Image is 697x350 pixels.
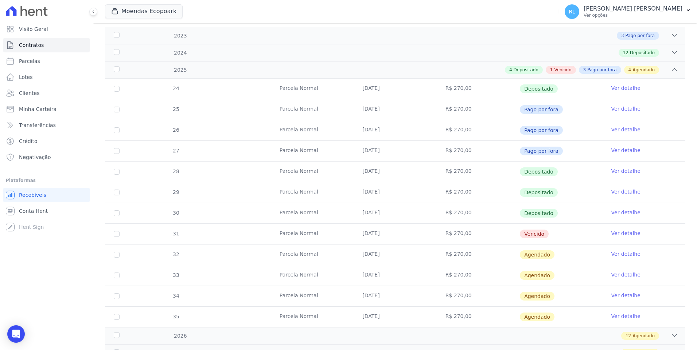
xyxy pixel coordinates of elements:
[3,54,90,68] a: Parcelas
[520,167,558,176] span: Depositado
[3,70,90,84] a: Lotes
[583,67,586,73] span: 3
[172,106,179,112] span: 25
[520,126,563,135] span: Pago por fora
[354,141,436,161] td: [DATE]
[437,244,519,265] td: R$ 270,00
[520,209,558,218] span: Depositado
[114,190,120,195] input: Só é possível selecionar pagamentos em aberto
[114,148,120,154] input: Só é possível selecionar pagamentos em aberto
[354,244,436,265] td: [DATE]
[559,1,697,22] button: RL [PERSON_NAME] [PERSON_NAME] Ver opções
[354,120,436,140] td: [DATE]
[114,231,120,237] input: default
[632,333,655,339] span: Agendado
[437,224,519,244] td: R$ 270,00
[114,252,120,258] input: default
[611,230,640,237] a: Ver detalhe
[621,32,624,39] span: 3
[520,105,563,114] span: Pago por fora
[437,79,519,99] td: R$ 270,00
[172,210,179,216] span: 30
[611,167,640,175] a: Ver detalhe
[3,150,90,164] a: Negativação
[105,4,183,18] button: Moendas Ecopoark
[19,41,44,49] span: Contratos
[569,9,575,14] span: RL
[520,292,554,301] span: Agendado
[172,85,179,91] span: 24
[611,271,640,278] a: Ver detalhe
[623,49,628,56] span: 12
[437,141,519,161] td: R$ 270,00
[6,176,87,185] div: Plataformas
[437,99,519,120] td: R$ 270,00
[172,148,179,154] span: 27
[437,307,519,327] td: R$ 270,00
[172,272,179,278] span: 33
[19,57,40,65] span: Parcelas
[3,102,90,116] a: Minha Carteira
[354,265,436,286] td: [DATE]
[354,286,436,306] td: [DATE]
[437,265,519,286] td: R$ 270,00
[19,122,56,129] span: Transferências
[7,325,25,343] div: Open Intercom Messenger
[354,182,436,203] td: [DATE]
[520,147,563,155] span: Pago por fora
[19,25,48,33] span: Visão Geral
[437,203,519,223] td: R$ 270,00
[271,182,354,203] td: Parcela Normal
[172,314,179,319] span: 35
[628,67,631,73] span: 4
[172,231,179,236] span: 31
[271,244,354,265] td: Parcela Normal
[611,84,640,92] a: Ver detalhe
[354,203,436,223] td: [DATE]
[3,118,90,132] a: Transferências
[172,293,179,299] span: 34
[271,307,354,327] td: Parcela Normal
[587,67,616,73] span: Pago por fora
[114,210,120,216] input: Só é possível selecionar pagamentos em aberto
[520,188,558,197] span: Depositado
[3,38,90,52] a: Contratos
[3,86,90,100] a: Clientes
[520,271,554,280] span: Agendado
[437,120,519,140] td: R$ 270,00
[514,67,538,73] span: Depositado
[630,49,655,56] span: Depositado
[19,138,38,145] span: Crédito
[19,207,48,215] span: Conta Hent
[626,32,655,39] span: Pago por fora
[520,250,554,259] span: Agendado
[19,90,39,97] span: Clientes
[271,79,354,99] td: Parcela Normal
[520,230,549,238] span: Vencido
[611,209,640,216] a: Ver detalhe
[19,191,46,199] span: Recebíveis
[632,67,655,73] span: Agendado
[437,162,519,182] td: R$ 270,00
[354,224,436,244] td: [DATE]
[354,99,436,120] td: [DATE]
[114,127,120,133] input: Só é possível selecionar pagamentos em aberto
[550,67,553,73] span: 1
[354,162,436,182] td: [DATE]
[271,162,354,182] td: Parcela Normal
[271,265,354,286] td: Parcela Normal
[584,12,682,18] p: Ver opções
[3,134,90,148] a: Crédito
[611,126,640,133] a: Ver detalhe
[437,182,519,203] td: R$ 270,00
[611,105,640,112] a: Ver detalhe
[172,189,179,195] span: 29
[19,106,57,113] span: Minha Carteira
[3,204,90,218] a: Conta Hent
[3,22,90,36] a: Visão Geral
[520,84,558,93] span: Depositado
[437,286,519,306] td: R$ 270,00
[611,188,640,195] a: Ver detalhe
[271,286,354,306] td: Parcela Normal
[354,79,436,99] td: [DATE]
